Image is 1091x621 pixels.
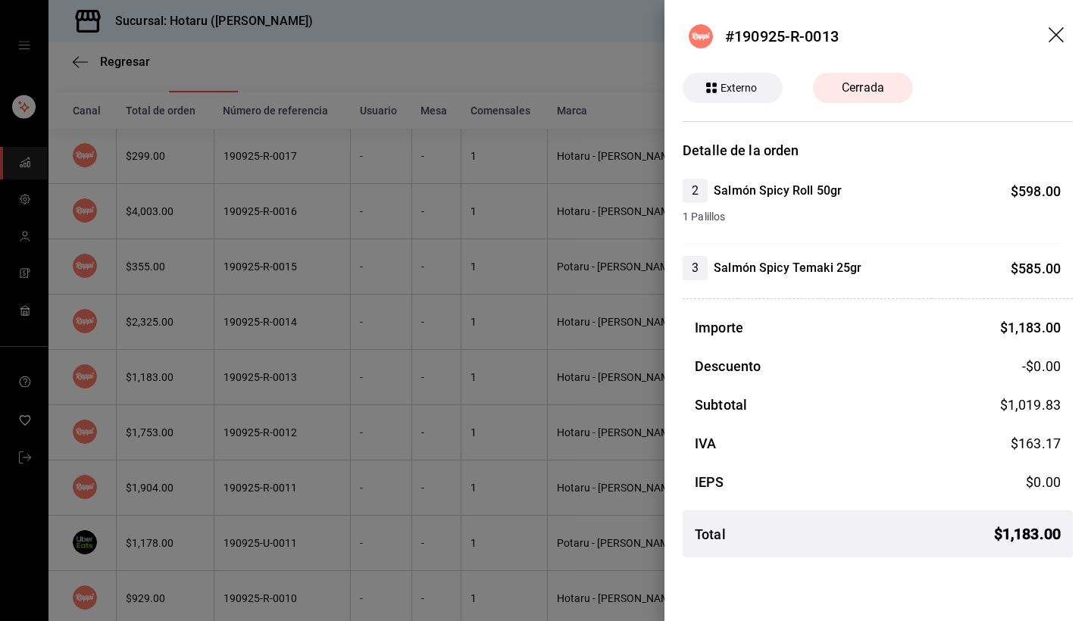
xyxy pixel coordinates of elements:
[695,317,743,338] h3: Importe
[1000,320,1061,335] span: $ 1,183.00
[714,80,764,96] span: Externo
[695,395,747,415] h3: Subtotal
[1049,27,1067,45] button: drag
[683,140,1073,161] h3: Detalle de la orden
[725,25,839,48] div: #190925-R-0013
[1011,261,1061,276] span: $ 585.00
[1022,356,1061,376] span: -$0.00
[695,433,716,454] h3: IVA
[994,523,1061,545] span: $ 1,183.00
[683,182,708,200] span: 2
[714,182,842,200] h4: Salmón Spicy Roll 50gr
[695,472,724,492] h3: IEPS
[1011,183,1061,199] span: $ 598.00
[1011,435,1061,451] span: $ 163.17
[695,356,761,376] h3: Descuento
[683,209,1061,225] span: 1 Palillos
[695,524,726,545] h3: Total
[714,259,861,277] h4: Salmón Spicy Temaki 25gr
[683,259,708,277] span: 3
[1026,474,1061,490] span: $ 0.00
[1000,397,1061,413] span: $ 1,019.83
[833,79,893,97] span: Cerrada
